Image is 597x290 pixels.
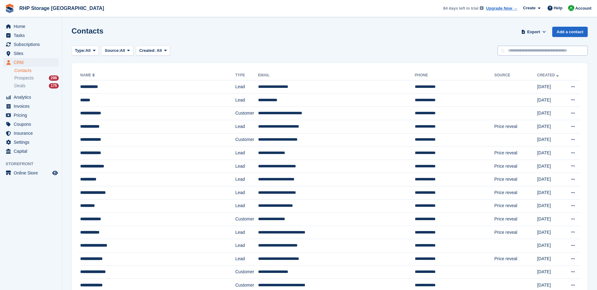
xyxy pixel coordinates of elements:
td: Price reveal [494,160,537,173]
a: menu [3,102,59,111]
a: menu [3,111,59,120]
a: menu [3,138,59,147]
button: Created: All [136,46,170,56]
span: CRM [14,58,51,67]
span: Analytics [14,93,51,102]
button: Type: All [72,46,99,56]
td: [DATE] [537,107,564,120]
span: All [157,48,162,53]
td: Price reveal [494,173,537,186]
td: Price reveal [494,213,537,226]
td: Lead [235,147,258,160]
td: [DATE] [537,252,564,265]
td: [DATE] [537,173,564,186]
a: Add a contact [552,27,588,37]
span: Export [527,29,540,35]
th: Phone [415,70,494,80]
a: menu [3,147,59,156]
td: Price reveal [494,147,537,160]
td: Lead [235,186,258,199]
a: Contacts [14,68,59,74]
td: Price reveal [494,186,537,199]
button: Export [520,27,547,37]
a: menu [3,22,59,31]
td: [DATE] [537,239,564,252]
span: Sites [14,49,51,58]
span: Insurance [14,129,51,138]
td: [DATE] [537,213,564,226]
a: Prospects 298 [14,75,59,81]
img: icon-info-grey-7440780725fd019a000dd9b08b2336e03edf1995a4989e88bcd33f0948082b44.svg [480,6,484,10]
td: [DATE] [537,120,564,133]
a: Created [537,73,560,77]
td: [DATE] [537,160,564,173]
span: Pricing [14,111,51,120]
td: Price reveal [494,120,537,133]
span: Source: [105,48,120,54]
a: menu [3,93,59,102]
td: Customer [235,133,258,147]
a: Preview store [51,169,59,177]
td: Price reveal [494,252,537,265]
span: Help [554,5,562,11]
th: Type [235,70,258,80]
td: [DATE] [537,226,564,239]
span: All [120,48,125,54]
td: Price reveal [494,226,537,239]
th: Email [258,70,415,80]
span: Create [523,5,535,11]
td: Price reveal [494,199,537,213]
span: Settings [14,138,51,147]
td: Lead [235,160,258,173]
span: Type: [75,48,86,54]
span: Prospects [14,75,34,81]
h1: Contacts [72,27,104,35]
a: menu [3,129,59,138]
a: Deals 175 [14,83,59,89]
span: Home [14,22,51,31]
td: [DATE] [537,265,564,279]
span: Capital [14,147,51,156]
td: Lead [235,80,258,94]
th: Source [494,70,537,80]
a: menu [3,169,59,177]
a: Name [80,73,96,77]
td: [DATE] [537,199,564,213]
td: Customer [235,265,258,279]
td: Lead [235,239,258,252]
td: [DATE] [537,80,564,94]
span: Online Store [14,169,51,177]
img: stora-icon-8386f47178a22dfd0bd8f6a31ec36ba5ce8667c1dd55bd0f319d3a0aa187defe.svg [5,4,14,13]
td: [DATE] [537,93,564,107]
td: [DATE] [537,147,564,160]
span: Subscriptions [14,40,51,49]
td: Lead [235,199,258,213]
a: Upgrade Now → [486,5,517,11]
td: Lead [235,226,258,239]
span: Coupons [14,120,51,129]
td: [DATE] [537,186,564,199]
a: RHP Storage [GEOGRAPHIC_DATA] [17,3,107,13]
span: Account [575,5,591,11]
span: Deals [14,83,25,89]
span: Storefront [6,161,62,167]
span: Invoices [14,102,51,111]
td: Lead [235,173,258,186]
img: Rod [568,5,574,11]
td: Customer [235,213,258,226]
span: All [86,48,91,54]
div: 175 [49,83,59,88]
td: [DATE] [537,133,564,147]
td: Lead [235,93,258,107]
td: Lead [235,252,258,265]
td: Customer [235,107,258,120]
a: menu [3,40,59,49]
span: Tasks [14,31,51,40]
button: Source: All [101,46,133,56]
a: menu [3,49,59,58]
div: 298 [49,75,59,81]
span: 84 days left in trial [443,5,478,11]
a: menu [3,58,59,67]
span: Created: [139,48,156,53]
td: Lead [235,120,258,133]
